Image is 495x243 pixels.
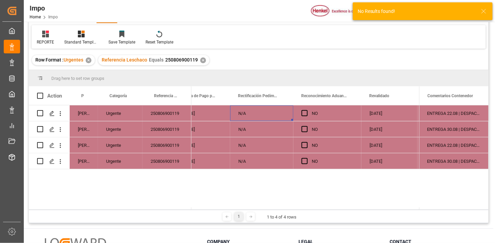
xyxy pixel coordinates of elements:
div: Press SPACE to select this row. [419,105,489,121]
div: Urgente [98,121,142,137]
div: ✕ [86,57,91,63]
span: Equals [149,57,164,63]
div: N/A [230,153,293,169]
div: 250806900119 [142,153,191,169]
div: Impo [30,3,58,13]
div: [DATE] [361,105,417,121]
span: Revalidado [369,93,389,98]
div: [DATE] [361,121,417,137]
div: 250806900119 [142,137,191,153]
div: Reset Template [146,39,173,45]
div: Press SPACE to select this row. [29,153,191,169]
div: Press SPACE to select this row. [29,137,191,153]
div: ENTREGA 30.08 | DESPACHO REPROGRAMADO POR SATURACIÓN EN PUERTO (FECHA INICIAL 20.08) [419,121,489,137]
div: REPORTE [37,39,54,45]
div: 250806900119 [142,121,191,137]
span: Referencia Leschaco [102,57,147,63]
div: [PERSON_NAME] [70,121,98,137]
div: Urgente [98,137,142,153]
div: N/A [230,105,293,121]
span: Drag here to set row groups [51,76,104,81]
div: 1 [235,212,243,221]
div: 250806900119 [142,105,191,121]
div: Press SPACE to select this row. [419,121,489,137]
div: ENTREGA 22.08 | DESPACHO REPROGRAMADO POR SATURACIÓN EN PUERTO (FECHA INICIAL 20.08) [419,105,489,121]
div: [DATE] [174,105,230,121]
div: NO [312,138,353,153]
div: No Results found! [358,8,475,15]
div: Press SPACE to select this row. [29,121,191,137]
span: Reconocimiento Aduanero [301,93,347,98]
span: Fecha de Pago pedimento [182,93,216,98]
span: Row Format : [35,57,64,63]
div: Urgente [98,153,142,169]
div: NO [312,154,353,169]
span: Rectificación Pedimento [238,93,279,98]
div: Press SPACE to select this row. [419,153,489,169]
div: NO [312,122,353,137]
div: [DATE] [174,121,230,137]
div: N/A [230,137,293,153]
div: [PERSON_NAME] [70,153,98,169]
img: Henkel%20logo.jpg_1689854090.jpg [311,5,368,17]
div: Standard Templates [64,39,98,45]
span: Persona responsable de seguimiento [81,93,84,98]
a: Home [30,15,41,19]
span: Referencia Leschaco [154,93,177,98]
div: [DATE] [174,137,230,153]
span: Urgentes [64,57,83,63]
div: Press SPACE to select this row. [29,105,191,121]
div: [PERSON_NAME] [70,105,98,121]
div: 1 to 4 of 4 rows [267,214,296,221]
div: ✕ [200,57,206,63]
div: Save Template [108,39,135,45]
span: Categoría [109,93,127,98]
div: N/A [230,121,293,137]
div: Press SPACE to select this row. [419,137,489,153]
span: Comentarios Contenedor [428,93,473,98]
div: [DATE] [361,137,417,153]
div: ENTREGA 30.08 | DESPACHO REPROGRAMADO POR SATURACIÓN EN PUERTO (FECHA INICIAL 20.08) [419,153,489,169]
div: ENTREGA 22.08 | DESPACHO REPROGRAMADO POR SATURACIÓN EN PUERTO (FECHA INICIAL 20.08) [419,137,489,153]
div: Urgente [98,105,142,121]
div: [DATE] [361,153,417,169]
div: Action [47,93,62,99]
span: 250806900119 [165,57,198,63]
div: NO [312,106,353,121]
div: [PERSON_NAME] [70,137,98,153]
div: [DATE] [174,153,230,169]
